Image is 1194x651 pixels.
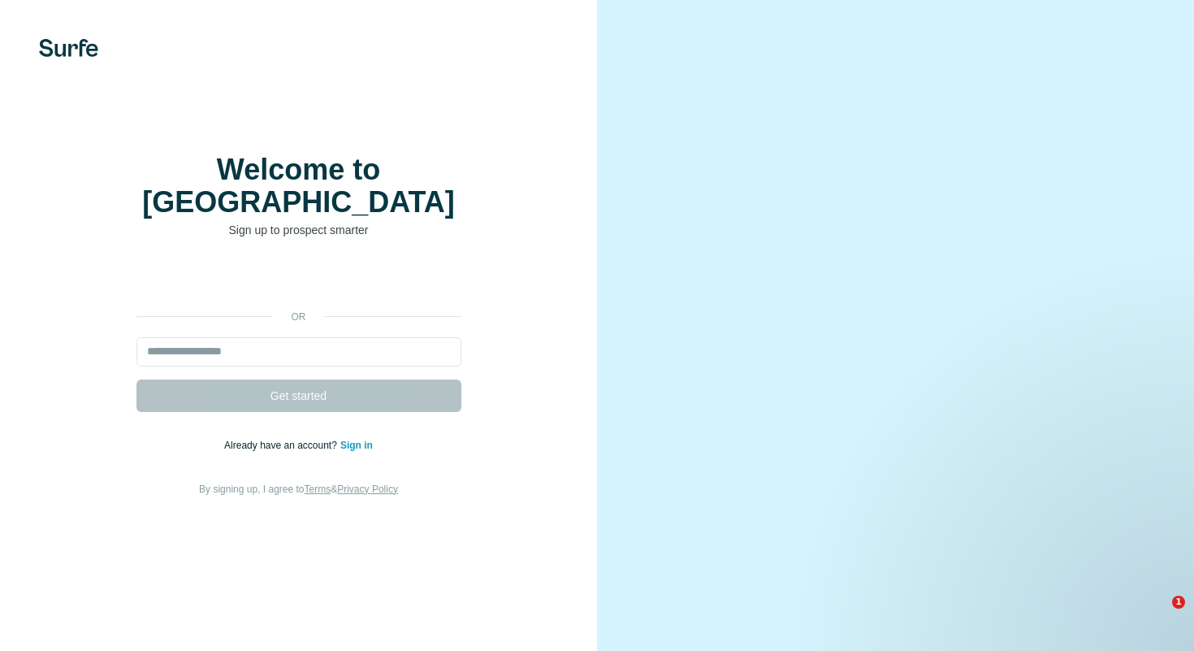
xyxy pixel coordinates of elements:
[305,484,331,495] a: Terms
[39,39,98,57] img: Surfe's logo
[224,440,340,451] span: Already have an account?
[136,154,461,219] h1: Welcome to [GEOGRAPHIC_DATA]
[136,222,461,238] p: Sign up to prospect smarter
[1172,596,1185,609] span: 1
[340,440,373,451] a: Sign in
[273,310,325,324] p: or
[199,484,398,495] span: By signing up, I agree to &
[869,429,1194,643] iframe: Intercom notifications message
[337,484,398,495] a: Privacy Policy
[1139,596,1178,635] iframe: Intercom live chat
[128,263,469,298] iframe: Sign in with Google Button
